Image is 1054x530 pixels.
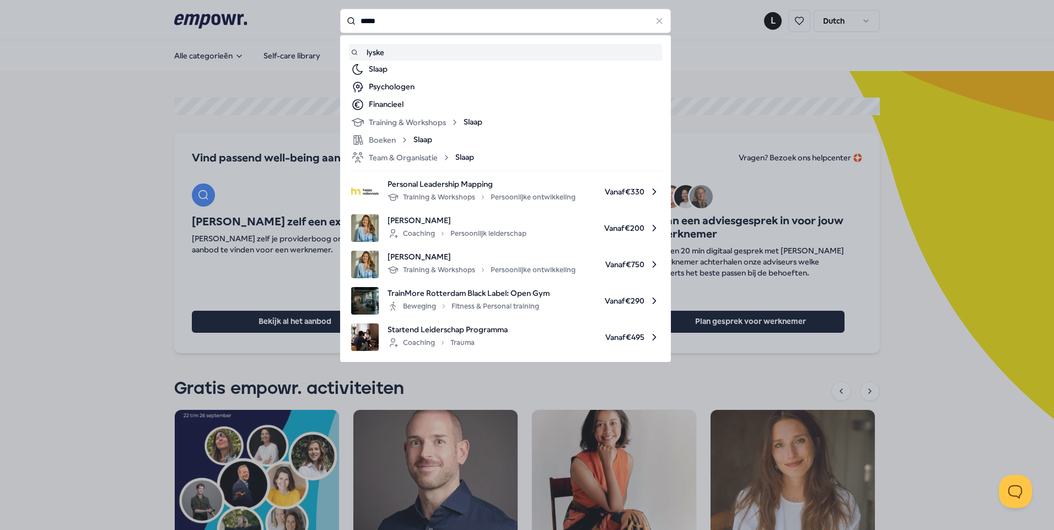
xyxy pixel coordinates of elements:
span: [PERSON_NAME] [388,251,576,263]
span: Vanaf € 290 [558,287,660,315]
div: Psychologen [369,80,660,94]
a: product imagePersonal Leadership MappingTraining & WorkshopsPersoonlijke ontwikkelingVanaf€330 [351,178,660,205]
div: Slaap [369,63,660,76]
span: Startend Leiderschap Programma [388,323,508,336]
div: Coaching Persoonlijk leiderschap [388,227,526,240]
span: Slaap [464,116,482,129]
a: Team & OrganisatieSlaap [351,151,660,164]
div: Training & Workshops Persoonlijke ontwikkeling [388,263,576,277]
span: TrainMore Rotterdam Black Label: Open Gym [388,287,550,299]
span: Vanaf € 495 [517,323,660,351]
img: product image [351,287,379,315]
span: Vanaf € 750 [584,251,660,278]
span: Slaap [413,133,432,147]
div: Team & Organisatie [351,151,451,164]
div: Coaching Trauma [388,336,475,349]
img: product image [351,214,379,242]
a: product image[PERSON_NAME]CoachingPersoonlijk leiderschapVanaf€200 [351,214,660,242]
div: Boeken [351,133,409,147]
img: product image [351,178,379,205]
span: Slaap [455,151,474,164]
a: Training & WorkshopsSlaap [351,116,660,129]
span: Personal Leadership Mapping [388,178,576,190]
input: Search for products, categories or subcategories [340,9,671,33]
iframe: Help Scout Beacon - Open [999,475,1032,508]
a: Financieel [351,98,660,111]
a: lyske [351,46,660,58]
a: Slaap [351,63,660,76]
div: Beweging Fitness & Personal training [388,300,539,313]
span: Vanaf € 330 [584,178,660,205]
a: product imageTrainMore Rotterdam Black Label: Open GymBewegingFitness & Personal trainingVanaf€290 [351,287,660,315]
a: Psychologen [351,80,660,94]
span: Vanaf € 200 [535,214,660,242]
span: [PERSON_NAME] [388,214,526,226]
div: Financieel [369,98,660,111]
div: Training & Workshops [351,116,459,129]
a: product imageStartend Leiderschap ProgrammaCoachingTraumaVanaf€495 [351,323,660,351]
img: product image [351,251,379,278]
div: Training & Workshops Persoonlijke ontwikkeling [388,191,576,204]
a: product image[PERSON_NAME]Training & WorkshopsPersoonlijke ontwikkelingVanaf€750 [351,251,660,278]
a: BoekenSlaap [351,133,660,147]
img: product image [351,323,379,351]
